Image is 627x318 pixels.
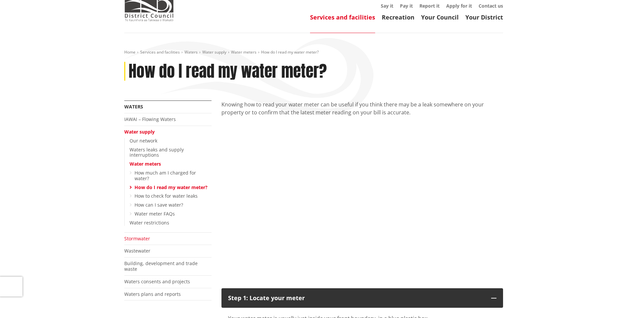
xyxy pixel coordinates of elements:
[124,129,155,135] a: Water supply
[419,3,440,9] a: Report it
[465,13,503,21] a: Your District
[130,146,184,158] a: Waters leaks and supply interruptions
[479,3,503,9] a: Contact us
[135,193,198,199] a: How to check for water leaks
[140,49,180,55] a: Services and facilities
[124,50,503,55] nav: breadcrumb
[124,116,176,122] a: IAWAI – Flowing Waters
[124,291,181,297] a: Waters plans and reports
[130,161,161,167] a: Water meters
[400,3,413,9] a: Pay it
[382,13,414,21] a: Recreation
[135,202,183,208] a: How can I save water?
[421,13,459,21] a: Your Council
[228,295,485,301] div: Step 1: Locate your meter
[129,62,327,81] h1: How do I read my water meter?
[261,49,319,55] span: How do I read my water meter?
[124,49,136,55] a: Home
[446,3,472,9] a: Apply for it
[202,49,226,55] a: Water supply
[130,219,169,226] a: Water restrictions
[221,100,503,116] p: Knowing how to read your water meter can be useful if you think there may be a leak somewhere on ...
[597,290,620,314] iframe: Messenger Launcher
[381,3,393,9] a: Say it
[135,211,175,217] a: Water meter FAQs
[221,288,503,308] button: Step 1: Locate your meter
[310,13,375,21] a: Services and facilities
[124,260,198,272] a: Building, development and trade waste
[184,49,198,55] a: Waters
[231,49,256,55] a: Water meters
[124,103,143,110] a: Waters
[135,170,196,181] a: How much am I charged for water?
[124,235,150,242] a: Stormwater
[130,138,157,144] a: Our network
[124,278,190,285] a: Waters consents and projects
[124,248,150,254] a: Wastewater
[135,184,208,190] a: How do I read my water meter?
